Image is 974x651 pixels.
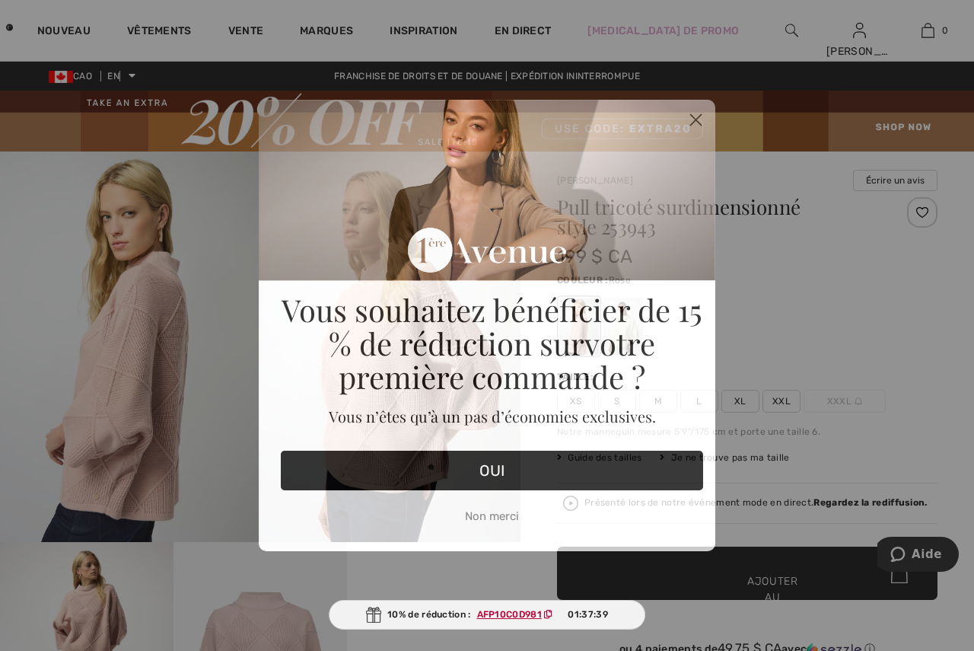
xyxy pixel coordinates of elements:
[465,509,519,523] font: Non merci
[329,406,656,426] font: Vous n’êtes qu’à un pas d’économies exclusives.
[281,451,703,490] button: OUI
[479,461,505,480] font: OUI
[339,323,655,397] font: votre première commande ?
[568,609,607,620] font: 01:37:39
[683,107,709,133] button: Fermer la boîte de dialogue
[282,289,702,363] font: Vous souhaitez bénéficier de 15 % de réduction sur
[281,498,703,536] button: Non merci
[387,609,470,620] font: 10% de réduction :
[34,11,65,24] font: Aide
[477,609,542,620] font: AFP10C0D981
[366,607,381,623] img: Gift.svg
